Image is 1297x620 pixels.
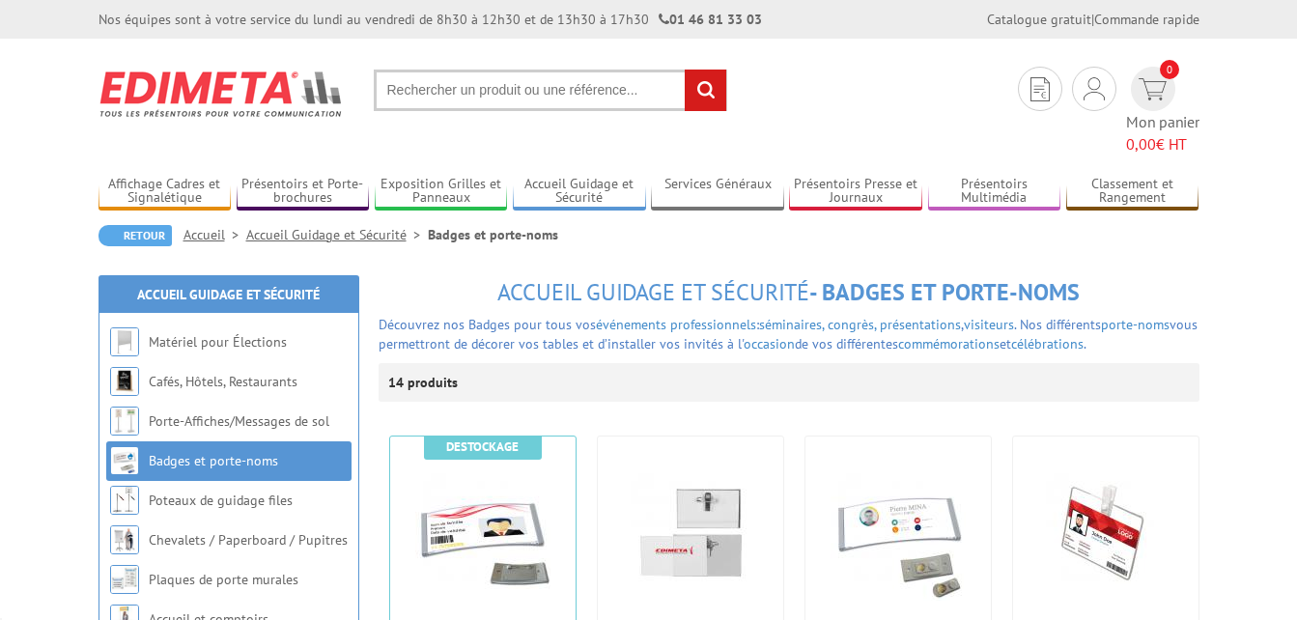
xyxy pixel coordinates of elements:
[110,446,139,475] img: Badges et porte-noms
[1094,11,1199,28] a: Commande rapide
[964,316,1014,333] a: visiteurs
[659,11,762,28] strong: 01 46 81 33 03
[744,335,795,352] a: occasion
[822,316,874,333] a: , congrès
[898,335,1000,352] a: commémorations
[1011,335,1084,352] a: célébrations
[987,11,1091,28] a: Catalogue gratuit
[379,316,1198,352] font: :
[428,225,558,244] li: Badges et porte-noms
[651,176,784,208] a: Services Généraux
[1066,176,1199,208] a: Classement et Rangement
[1084,77,1105,100] img: devis rapide
[1038,465,1173,601] img: Badges souples durables avec pince plastique 60x87 mm
[388,363,461,402] p: 14 produits
[149,333,287,351] a: Matériel pour Élections
[149,452,278,469] a: Badges et porte-noms
[415,465,550,601] img: Badges bombés 34 x 74 mm avec fixation épingle
[110,565,139,594] img: Plaques de porte murales
[623,465,758,601] img: Porte-Badges rigides clip et épingle 57x90 mm
[497,277,809,307] span: Accueil Guidage et Sécurité
[237,176,370,208] a: Présentoirs et Porte-brochures
[685,70,726,111] input: rechercher
[149,531,348,549] a: Chevalets / Paperboard / Pupitres
[246,226,428,243] a: Accueil Guidage et Sécurité
[379,316,1198,352] span: vous permettront de décorer vos tables et d’installer vos invités à l' de vos différentes et .
[928,176,1061,208] a: Présentoirs Multimédia
[1030,77,1050,101] img: devis rapide
[1126,134,1156,154] span: 0,00
[149,373,297,390] a: Cafés, Hôtels, Restaurants
[110,407,139,436] img: Porte-Affiches/Messages de sol
[149,571,298,588] a: Plaques de porte murales
[874,316,961,333] a: , présentations
[596,316,756,333] a: événements professionnels
[379,280,1199,305] h1: - Badges et porte-noms
[1101,316,1170,333] a: porte-noms
[137,286,320,303] a: Accueil Guidage et Sécurité
[513,176,646,208] a: Accueil Guidage et Sécurité
[759,316,822,333] a: séminaires
[379,316,1198,352] font: Découvrez nos Badges pour tous vos
[110,486,139,515] img: Poteaux de guidage files
[789,176,922,208] a: Présentoirs Presse et Journaux
[183,226,246,243] a: Accueil
[831,465,966,601] img: Badges bombés magnétiques 34x74 mm personnalisables
[99,176,232,208] a: Affichage Cadres et Signalétique
[1160,60,1179,79] span: 0
[149,412,329,430] a: Porte-Affiches/Messages de sol
[110,367,139,396] img: Cafés, Hôtels, Restaurants
[1139,78,1167,100] img: devis rapide
[374,70,727,111] input: Rechercher un produit ou une référence...
[99,10,762,29] div: Nos équipes sont à votre service du lundi au vendredi de 8h30 à 12h30 et de 13h30 à 17h30
[446,438,519,455] b: Destockage
[99,225,172,246] a: Retour
[1126,67,1199,155] a: devis rapide 0 Mon panier 0,00€ HT
[1126,133,1199,155] span: € HT
[379,316,1198,352] font: , . Nos différents
[110,327,139,356] img: Matériel pour Élections
[375,176,508,208] a: Exposition Grilles et Panneaux
[987,10,1199,29] div: |
[110,525,139,554] img: Chevalets / Paperboard / Pupitres
[149,492,293,509] a: Poteaux de guidage files
[1126,111,1199,155] span: Mon panier
[99,58,345,129] img: Edimeta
